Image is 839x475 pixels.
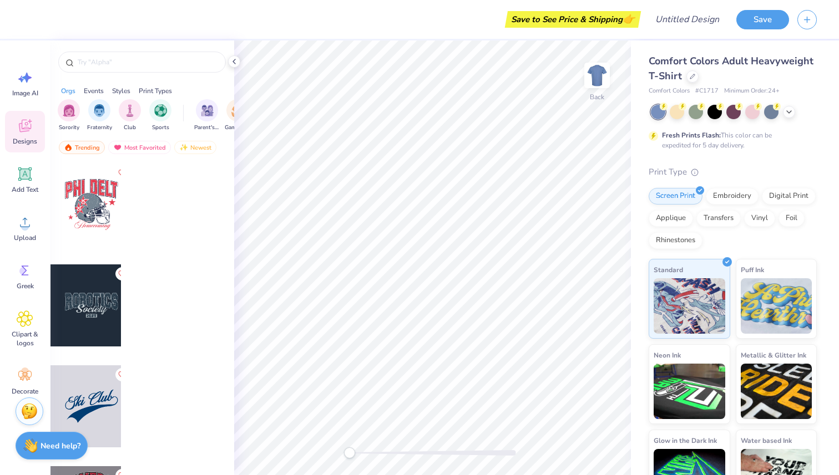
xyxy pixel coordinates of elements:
[741,435,792,446] span: Water based Ink
[13,137,37,146] span: Designs
[12,185,38,194] span: Add Text
[649,86,690,96] span: Comfort Colors
[63,104,75,117] img: Sorority Image
[7,330,43,348] span: Clipart & logos
[14,233,36,242] span: Upload
[762,188,816,205] div: Digital Print
[93,104,105,117] img: Fraternity Image
[77,57,219,68] input: Try "Alpha"
[194,99,220,132] div: filter for Parent's Weekend
[119,99,141,132] div: filter for Club
[623,12,635,25] span: 👉
[649,188,702,205] div: Screen Print
[139,86,172,96] div: Print Types
[736,10,789,29] button: Save
[58,99,80,132] button: filter button
[508,11,638,28] div: Save to See Price & Shipping
[586,64,608,86] img: Back
[115,368,129,381] button: Like
[124,104,136,117] img: Club Image
[149,99,171,132] button: filter button
[59,141,105,154] div: Trending
[654,364,725,419] img: Neon Ink
[706,188,759,205] div: Embroidery
[741,349,806,361] span: Metallic & Glitter Ink
[225,99,250,132] div: filter for Game Day
[12,387,38,396] span: Decorate
[649,54,813,83] span: Comfort Colors Adult Heavyweight T-Shirt
[649,166,817,178] div: Print Type
[654,278,725,334] img: Standard
[654,349,681,361] span: Neon Ink
[12,89,38,98] span: Image AI
[149,99,171,132] div: filter for Sports
[662,130,798,150] div: This color can be expedited for 5 day delivery.
[174,141,216,154] div: Newest
[194,124,220,132] span: Parent's Weekend
[115,267,129,280] button: Like
[231,104,244,117] img: Game Day Image
[112,86,130,96] div: Styles
[741,278,812,334] img: Puff Ink
[649,232,702,249] div: Rhinestones
[225,99,250,132] button: filter button
[61,86,75,96] div: Orgs
[649,210,693,227] div: Applique
[201,104,214,117] img: Parent's Weekend Image
[695,86,719,96] span: # C1717
[59,124,79,132] span: Sorority
[194,99,220,132] button: filter button
[115,166,129,180] button: Like
[179,144,188,151] img: newest.gif
[17,282,34,290] span: Greek
[654,264,683,275] span: Standard
[108,141,171,154] div: Most Favorited
[662,131,721,140] strong: Fresh Prints Flash:
[696,210,741,227] div: Transfers
[119,99,141,132] button: filter button
[741,364,812,419] img: Metallic & Glitter Ink
[64,144,73,151] img: trending.gif
[344,447,355,458] div: Accessibility label
[779,210,805,227] div: Foil
[87,99,112,132] button: filter button
[124,124,136,132] span: Club
[724,86,780,96] span: Minimum Order: 24 +
[84,86,104,96] div: Events
[113,144,122,151] img: most_fav.gif
[225,124,250,132] span: Game Day
[58,99,80,132] div: filter for Sorority
[646,8,728,30] input: Untitled Design
[41,441,80,451] strong: Need help?
[152,124,169,132] span: Sports
[154,104,167,117] img: Sports Image
[87,99,112,132] div: filter for Fraternity
[87,124,112,132] span: Fraternity
[744,210,775,227] div: Vinyl
[741,264,764,275] span: Puff Ink
[590,92,604,102] div: Back
[654,435,717,446] span: Glow in the Dark Ink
